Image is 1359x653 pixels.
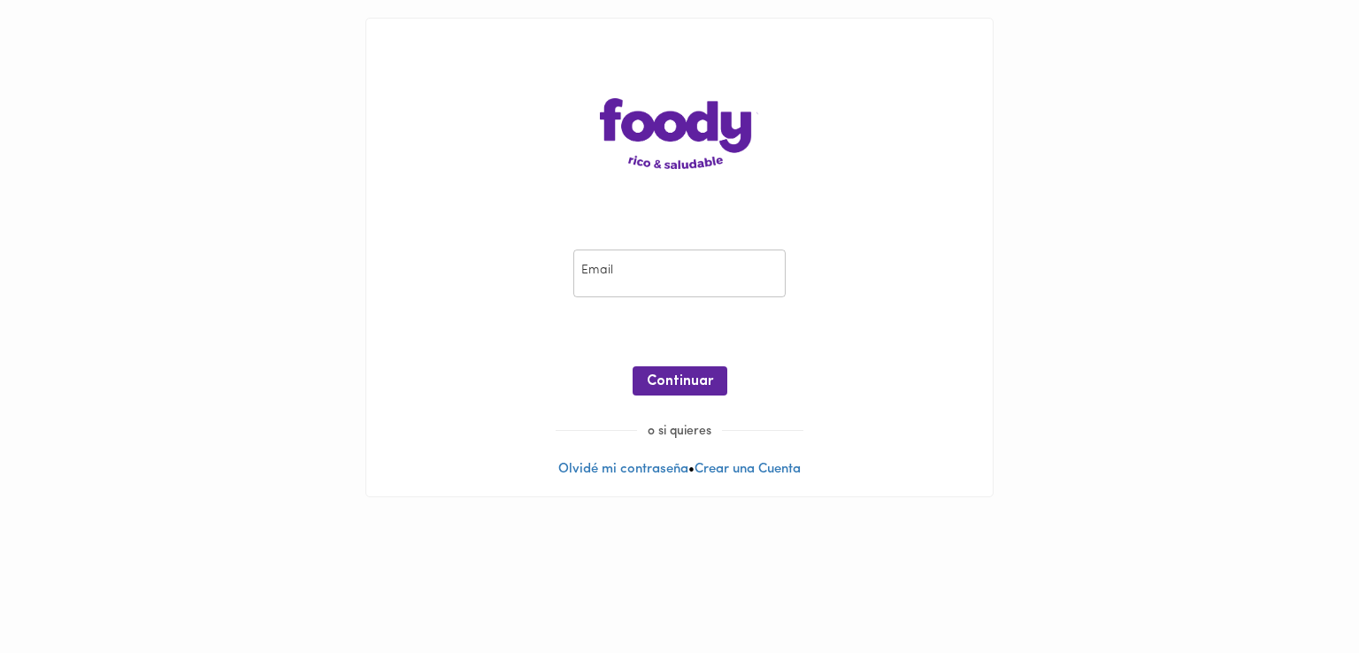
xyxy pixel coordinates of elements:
[573,250,786,298] input: pepitoperez@gmail.com
[633,366,727,396] button: Continuar
[600,98,759,169] img: logo-main-page.png
[558,463,688,476] a: Olvidé mi contraseña
[647,373,713,390] span: Continuar
[366,19,993,496] div: •
[637,425,722,438] span: o si quieres
[695,463,801,476] a: Crear una Cuenta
